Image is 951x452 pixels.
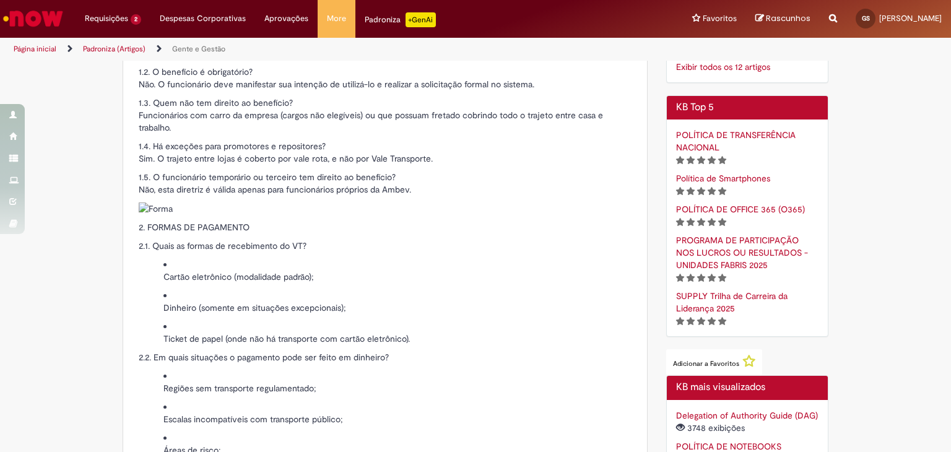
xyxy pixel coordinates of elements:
[139,202,173,215] img: Forma
[676,156,684,165] i: 1
[163,271,632,283] p: Cartão eletrônico (modalidade padrão);
[879,13,942,24] span: [PERSON_NAME]
[673,359,739,368] span: Adicionar a Favoritos
[139,221,632,233] p: 2. FORMAS DE PAGAMENTO
[676,290,788,314] a: Artigo, SUPPLY Trilha de Carreira da Liderança 2025, classificação de 5 estrelas
[406,12,436,27] p: +GenAi
[687,317,695,326] i: 2
[676,410,818,421] a: Delegation of Authority Guide (DAG)
[676,235,808,271] a: Artigo, PROGRAMA DE PARTICIPAÇÃO NOS LUCROS OU RESULTADOS - UNIDADES FABRIS 2025, classificação d...
[676,274,684,282] i: 1
[676,61,770,72] a: Exibir todos os 12 artigos
[139,171,632,196] p: 1.5. O funcionário temporário ou terceiro tem direito ao benefício? Não, esta diretriz é válida a...
[697,218,705,227] i: 3
[697,156,705,165] i: 3
[83,44,145,54] a: Padroniza (Artigos)
[718,218,726,227] i: 5
[160,12,246,25] span: Despesas Corporativas
[676,173,770,184] a: Artigo, Política de Smartphones, classificação de 5 estrelas
[703,12,737,25] span: Favoritos
[139,240,632,252] p: 2.1. Quais as formas de recebimento do VT?
[676,204,805,215] a: Artigo, POLÍTICA DE OFFICE 365 (O365), classificação de 5 estrelas
[755,13,810,25] a: Rascunhos
[687,218,695,227] i: 2
[862,14,870,22] span: GS
[708,317,716,326] i: 4
[676,129,796,153] a: Artigo, POLÍTICA DE TRANSFERÊNCIA NACIONAL, classificação de 5 estrelas
[708,274,716,282] i: 4
[676,102,819,113] h2: KB Top 5
[172,44,225,54] a: Gente e Gestão
[687,156,695,165] i: 2
[766,12,810,24] span: Rascunhos
[697,187,705,196] i: 3
[131,14,141,25] span: 2
[697,274,705,282] i: 3
[718,274,726,282] i: 5
[687,187,695,196] i: 2
[139,140,632,165] p: 1.4. Há exceções para promotores e repositores? Sim. O trajeto entre lojas é coberto por vale rot...
[163,413,632,425] p: Escalas incompatíveis com transporte público;
[1,6,65,31] img: ServiceNow
[676,382,819,393] h2: KB mais visualizados
[676,187,684,196] i: 1
[687,274,695,282] i: 2
[327,12,346,25] span: More
[708,187,716,196] i: 4
[163,332,632,345] p: Ticket de papel (onde não há transporte com cartão eletrônico).
[697,317,705,326] i: 3
[264,12,308,25] span: Aprovações
[163,302,632,314] p: Dinheiro (somente em situações excepcionais);
[163,382,632,394] p: Regiões sem transporte regulamentado;
[718,317,726,326] i: 5
[676,422,747,433] span: 3748 exibições
[139,97,632,134] p: 1.3. Quem não tem direito ao benefício? Funcionários com carro da empresa (cargos não elegíveis) ...
[139,351,632,363] p: 2.2. Em quais situações o pagamento pode ser feito em dinheiro?
[9,38,625,61] ul: Trilhas de página
[676,317,684,326] i: 1
[676,218,684,227] i: 1
[708,156,716,165] i: 4
[718,156,726,165] i: 5
[718,187,726,196] i: 5
[139,66,632,90] p: 1.2. O benefício é obrigatório? Não. O funcionário deve manifestar sua intenção de utilizá-lo e r...
[85,12,128,25] span: Requisições
[666,349,762,375] button: Adicionar a Favoritos
[708,218,716,227] i: 4
[14,44,56,54] a: Página inicial
[365,12,436,27] div: Padroniza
